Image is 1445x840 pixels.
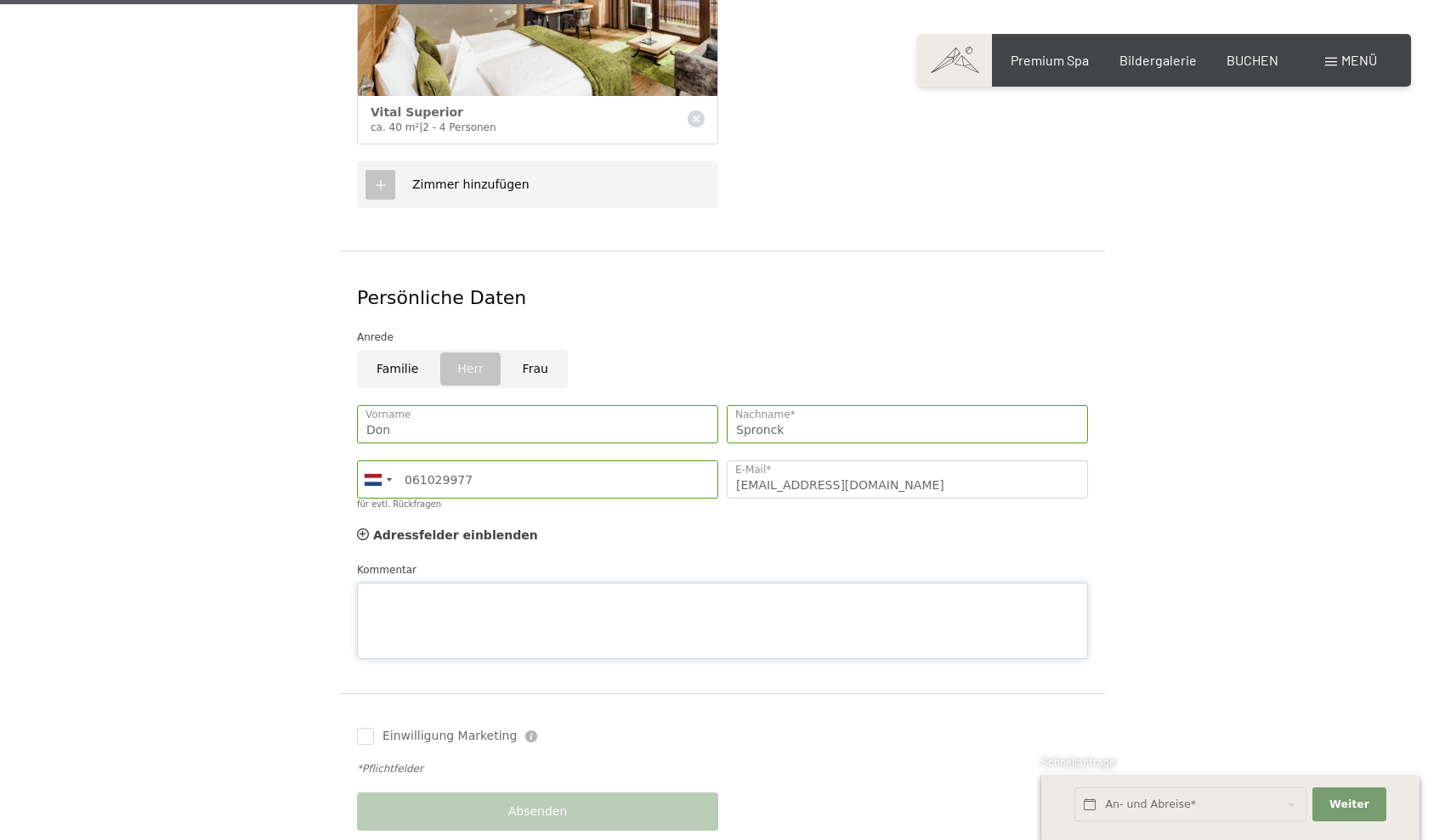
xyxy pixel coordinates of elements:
[358,461,397,498] div: Netherlands (Nederland): +31
[422,121,496,133] span: 2 - 4 Personen
[1041,755,1115,769] span: Schnellanfrage
[1312,787,1385,822] button: Weiter
[357,329,1088,346] div: Anrede
[419,121,422,133] span: |
[1341,52,1377,68] span: Menü
[1011,52,1089,68] a: Premium Spa
[1329,797,1369,812] span: Weiter
[373,528,538,542] span: Adressfelder einblenden
[1119,52,1197,68] a: Bildergalerie
[1227,52,1278,68] a: BUCHEN
[357,285,1088,312] div: Persönliche Daten
[357,499,441,509] label: für evtl. Rückfragen
[357,762,1088,776] div: *Pflichtfelder
[357,460,718,499] input: 06 12345678
[382,728,517,745] span: Einwilligung Marketing
[371,105,463,119] span: Vital Superior
[412,178,530,191] span: Zimmer hinzufügen
[371,121,419,133] span: ca. 40 m²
